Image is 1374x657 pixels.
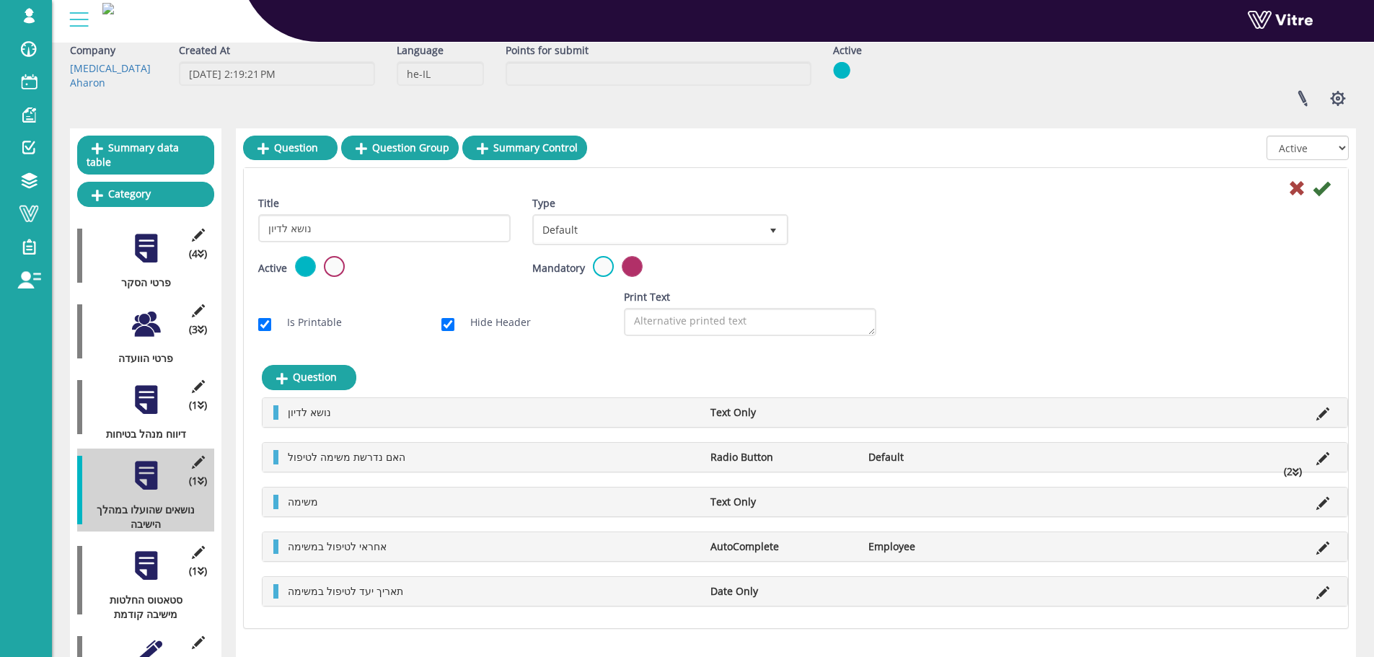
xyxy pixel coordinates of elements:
div: נושאים שהועלו במהלך הישיבה [77,503,203,532]
a: Question [243,136,338,160]
li: AutoComplete [703,539,862,554]
label: Active [258,261,287,275]
label: Created At [179,43,230,58]
li: Text Only [703,495,862,509]
label: Points for submit [506,43,589,58]
li: Default [861,450,1020,464]
span: האם נדרשת משימה לטיפול [288,450,405,464]
label: Title [258,196,279,211]
label: Active [833,43,862,58]
img: 51fbba00-7b06-46d6-9b63-bb3269440c91.png [102,3,114,14]
span: אחראי לטיפול במשימה [288,539,387,553]
span: (1 ) [189,398,207,413]
label: Hide Header [456,315,531,330]
li: Date Only [703,584,862,599]
span: תאריך יעד לטיפול במשימה [288,584,403,598]
label: Print Text [624,290,670,304]
div: דיווח מנהל בטיחות [77,427,203,441]
span: select [760,216,786,242]
div: פרטי הסקר [77,275,203,290]
span: (1 ) [189,564,207,578]
span: משימה [288,495,318,508]
label: Is Printable [273,315,342,330]
input: Hide Header [441,318,454,331]
a: [MEDICAL_DATA] Aharon [70,61,151,89]
a: Summary data table [77,136,214,175]
a: Summary Control [462,136,587,160]
li: Text Only [703,405,862,420]
a: Question [262,365,356,389]
label: Company [70,43,115,58]
span: (3 ) [189,322,207,337]
a: Question Group [341,136,459,160]
img: yes [833,61,850,79]
label: Type [532,196,555,211]
span: (1 ) [189,474,207,488]
label: Language [397,43,444,58]
div: סטאטוס החלטות מישיבה קודמת [77,593,203,622]
li: Radio Button [703,450,862,464]
label: Mandatory [532,261,585,275]
div: פרטי הוועדה [77,351,203,366]
span: (4 ) [189,247,207,261]
span: נושא לדיון [288,405,331,419]
li: (2 ) [1277,464,1309,479]
li: Employee [861,539,1020,554]
span: Default [534,216,759,242]
a: Category [77,182,214,206]
input: Is Printable [258,318,271,331]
